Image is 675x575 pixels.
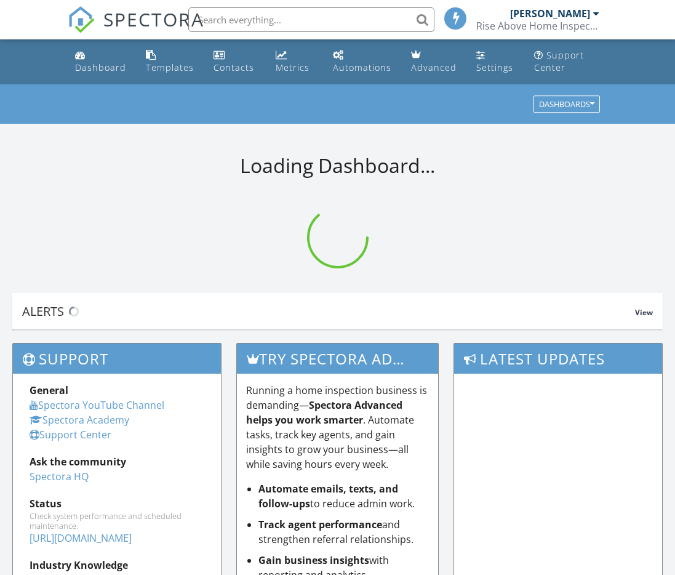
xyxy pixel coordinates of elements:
strong: Spectora Advanced helps you work smarter [246,398,402,427]
a: Metrics [271,44,318,79]
div: Contacts [214,62,254,73]
span: View [635,307,653,318]
div: Alerts [22,303,635,320]
a: Dashboard [70,44,131,79]
div: Dashboard [75,62,126,73]
li: and strengthen referral relationships. [258,517,428,547]
p: Running a home inspection business is demanding— . Automate tasks, track key agents, and gain ins... [246,383,428,472]
div: Templates [146,62,194,73]
div: Industry Knowledge [30,558,204,573]
a: Contacts [209,44,262,79]
a: Spectora HQ [30,470,89,483]
strong: General [30,384,68,397]
a: [URL][DOMAIN_NAME] [30,531,132,545]
div: Settings [476,62,513,73]
a: Automations (Basic) [328,44,396,79]
strong: Track agent performance [258,518,382,531]
a: Spectora YouTube Channel [30,398,164,412]
a: Spectora Academy [30,413,129,427]
div: [PERSON_NAME] [510,7,590,20]
div: Automations [333,62,391,73]
div: Dashboards [539,100,594,109]
span: SPECTORA [103,6,204,32]
strong: Gain business insights [258,553,369,567]
h3: Support [13,344,221,374]
a: Support Center [529,44,605,79]
a: SPECTORA [68,17,204,42]
a: Advanced [406,44,461,79]
div: Advanced [411,62,457,73]
div: Ask the community [30,454,204,469]
img: The Best Home Inspection Software - Spectora [68,6,95,33]
h3: Try spectora advanced [DATE] [237,344,437,374]
li: to reduce admin work. [258,481,428,511]
a: Templates [141,44,199,79]
a: Settings [471,44,519,79]
div: Metrics [276,62,310,73]
a: Support Center [30,428,111,441]
div: Rise Above Home Inspections [476,20,599,32]
button: Dashboards [533,96,600,113]
div: Status [30,496,204,511]
strong: Automate emails, texts, and follow-ups [258,482,398,510]
h3: Latest Updates [454,344,662,374]
div: Check system performance and scheduled maintenance. [30,511,204,531]
input: Search everything... [188,7,434,32]
div: Support Center [534,49,584,73]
